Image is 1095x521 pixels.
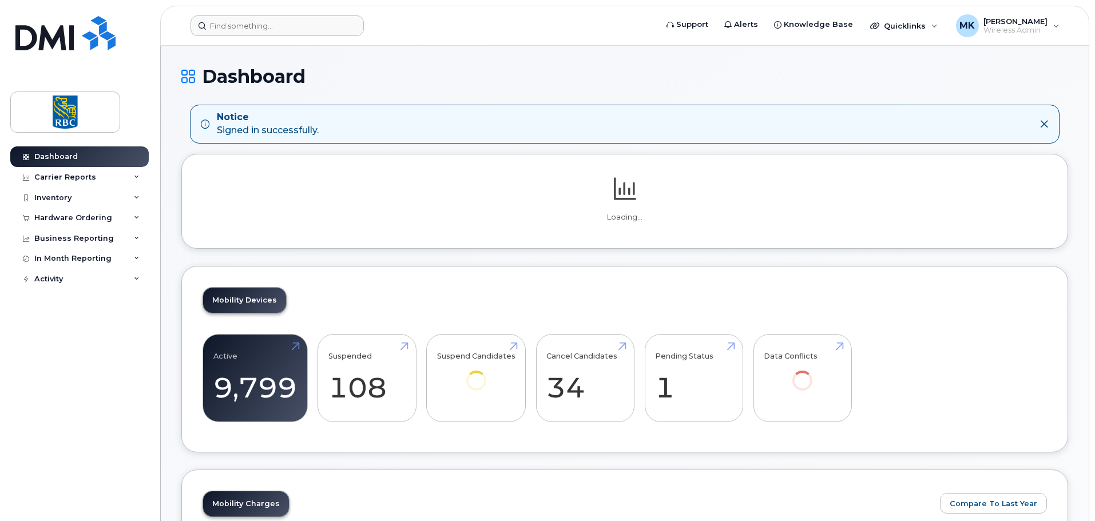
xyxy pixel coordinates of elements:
[217,111,319,137] div: Signed in successfully.
[655,340,732,416] a: Pending Status 1
[764,340,841,406] a: Data Conflicts
[213,340,297,416] a: Active 9,799
[203,288,286,313] a: Mobility Devices
[950,498,1037,509] span: Compare To Last Year
[546,340,624,416] a: Cancel Candidates 34
[437,340,515,406] a: Suspend Candidates
[940,493,1047,514] button: Compare To Last Year
[328,340,406,416] a: Suspended 108
[217,111,319,124] strong: Notice
[181,66,1068,86] h1: Dashboard
[203,491,289,516] a: Mobility Charges
[203,212,1047,222] p: Loading...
